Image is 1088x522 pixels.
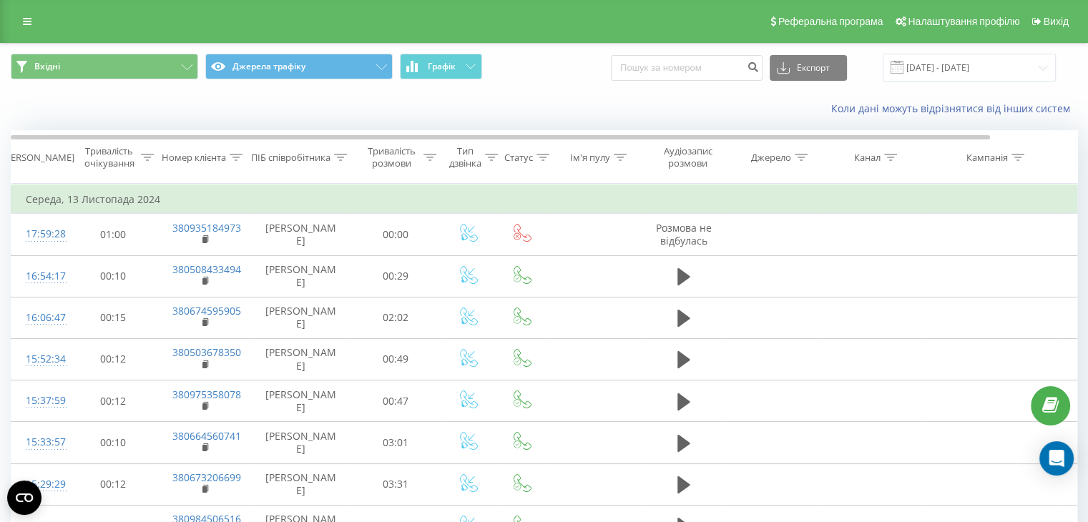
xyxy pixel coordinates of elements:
[69,338,158,380] td: 00:12
[778,16,883,27] span: Реферальна програма
[2,152,74,164] div: [PERSON_NAME]
[251,152,330,164] div: ПІБ співробітника
[363,145,420,169] div: Тривалість розмови
[351,214,441,255] td: 00:00
[26,471,54,498] div: 15:29:29
[69,214,158,255] td: 01:00
[611,55,763,81] input: Пошук за номером
[251,463,351,505] td: [PERSON_NAME]
[251,255,351,297] td: [PERSON_NAME]
[205,54,393,79] button: Джерела трафіку
[400,54,482,79] button: Графік
[26,304,54,332] div: 16:06:47
[172,388,241,401] a: 380975358078
[11,54,198,79] button: Вхідні
[751,152,791,164] div: Джерело
[69,422,158,463] td: 00:10
[1039,441,1074,476] div: Open Intercom Messenger
[570,152,610,164] div: Ім'я пулу
[251,422,351,463] td: [PERSON_NAME]
[351,463,441,505] td: 03:31
[26,387,54,415] div: 15:37:59
[69,255,158,297] td: 00:10
[81,145,137,169] div: Тривалість очікування
[351,380,441,422] td: 00:47
[7,481,41,515] button: Open CMP widget
[26,345,54,373] div: 15:52:34
[69,297,158,338] td: 00:15
[162,152,226,164] div: Номер клієнта
[172,345,241,359] a: 380503678350
[831,102,1077,115] a: Коли дані можуть відрізнятися вiд інших систем
[251,338,351,380] td: [PERSON_NAME]
[854,152,881,164] div: Канал
[449,145,481,169] div: Тип дзвінка
[172,471,241,484] a: 380673206699
[351,422,441,463] td: 03:01
[428,61,456,72] span: Графік
[34,61,60,72] span: Вхідні
[908,16,1019,27] span: Налаштування профілю
[653,145,722,169] div: Аудіозапис розмови
[172,221,241,235] a: 380935184973
[504,152,533,164] div: Статус
[251,380,351,422] td: [PERSON_NAME]
[69,380,158,422] td: 00:12
[69,463,158,505] td: 00:12
[172,304,241,317] a: 380674595905
[26,262,54,290] div: 16:54:17
[351,297,441,338] td: 02:02
[770,55,847,81] button: Експорт
[1044,16,1069,27] span: Вихід
[351,255,441,297] td: 00:29
[26,220,54,248] div: 17:59:28
[251,214,351,255] td: [PERSON_NAME]
[172,262,241,276] a: 380508433494
[966,152,1008,164] div: Кампанія
[656,221,712,247] span: Розмова не відбулась
[351,338,441,380] td: 00:49
[251,297,351,338] td: [PERSON_NAME]
[172,429,241,443] a: 380664560741
[26,428,54,456] div: 15:33:57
